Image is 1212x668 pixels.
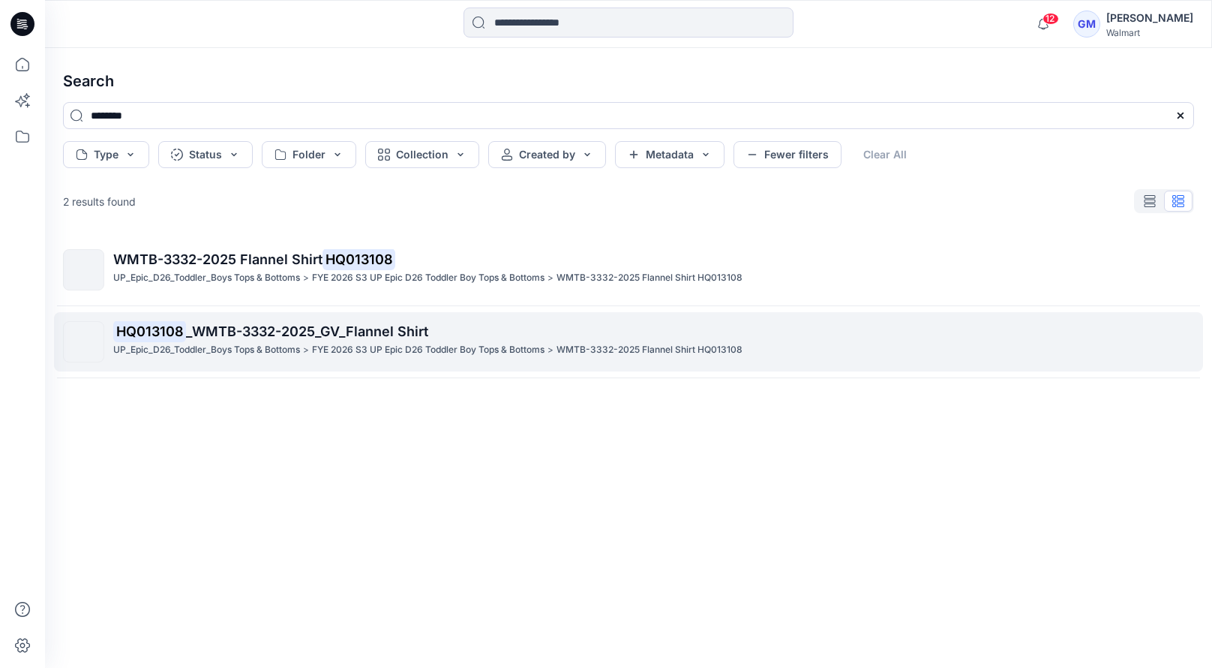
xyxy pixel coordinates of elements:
button: Folder [262,141,356,168]
p: WMTB-3332-2025 Flannel Shirt HQ013108 [556,342,742,358]
p: WMTB-3332-2025 Flannel Shirt HQ013108 [556,270,742,286]
p: UP_Epic_D26_Toddler_Boys Tops & Bottoms [113,270,300,286]
p: FYE 2026 S3 UP Epic D26 Toddler Boy Tops & Bottoms [312,342,544,358]
span: _WMTB-3332-2025_GV_Flannel Shirt [186,323,428,339]
p: > [303,270,309,286]
div: [PERSON_NAME] [1106,9,1193,27]
p: > [303,342,309,358]
button: Fewer filters [733,141,841,168]
a: HQ013108_WMTB-3332-2025_GV_Flannel ShirtUP_Epic_D26_Toddler_Boys Tops & Bottoms>FYE 2026 S3 UP Ep... [54,312,1203,372]
button: Collection [365,141,479,168]
p: 2 results found [63,194,136,209]
div: Walmart [1106,27,1193,38]
span: WMTB-3332-2025 Flannel Shirt [113,251,322,267]
mark: HQ013108 [322,248,395,269]
button: Type [63,141,149,168]
mark: HQ013108 [113,320,186,342]
p: FYE 2026 S3 UP Epic D26 Toddler Boy Tops & Bottoms [312,270,544,286]
span: 12 [1042,13,1059,25]
button: Status [158,141,253,168]
p: UP_Epic_D26_Toddler_Boys Tops & Bottoms [113,342,300,358]
button: Created by [488,141,606,168]
h4: Search [51,60,1206,102]
a: WMTB-3332-2025 Flannel ShirtHQ013108UP_Epic_D26_Toddler_Boys Tops & Bottoms>FYE 2026 S3 UP Epic D... [54,240,1203,299]
p: > [547,270,553,286]
p: > [547,342,553,358]
button: Metadata [615,141,724,168]
div: GM [1073,11,1100,38]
